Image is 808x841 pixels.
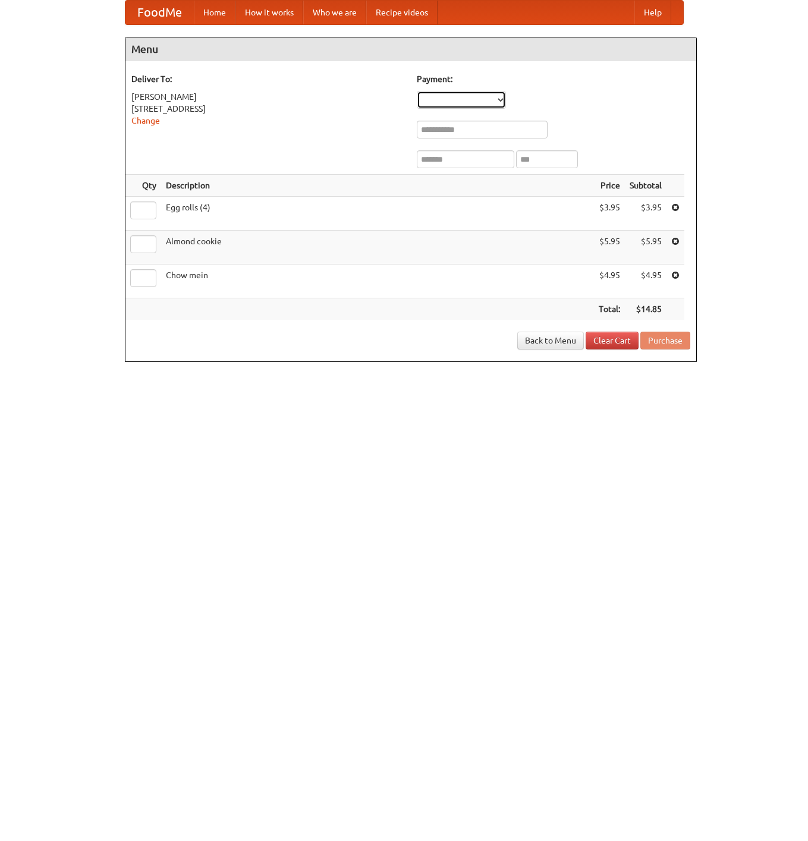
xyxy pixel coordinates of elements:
td: $4.95 [625,264,666,298]
a: Help [634,1,671,24]
th: Description [161,175,594,197]
a: Change [131,116,160,125]
th: Total: [594,298,625,320]
td: Chow mein [161,264,594,298]
td: $5.95 [625,231,666,264]
th: Subtotal [625,175,666,197]
a: Home [194,1,235,24]
td: $4.95 [594,264,625,298]
td: $5.95 [594,231,625,264]
a: Back to Menu [517,332,584,349]
td: $3.95 [625,197,666,231]
h5: Payment: [417,73,690,85]
th: $14.85 [625,298,666,320]
a: Clear Cart [586,332,639,349]
button: Purchase [640,332,690,349]
div: [STREET_ADDRESS] [131,103,405,115]
a: Who we are [303,1,366,24]
a: FoodMe [125,1,194,24]
td: Almond cookie [161,231,594,264]
h5: Deliver To: [131,73,405,85]
h4: Menu [125,37,696,61]
a: How it works [235,1,303,24]
th: Price [594,175,625,197]
div: [PERSON_NAME] [131,91,405,103]
th: Qty [125,175,161,197]
a: Recipe videos [366,1,438,24]
td: $3.95 [594,197,625,231]
td: Egg rolls (4) [161,197,594,231]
